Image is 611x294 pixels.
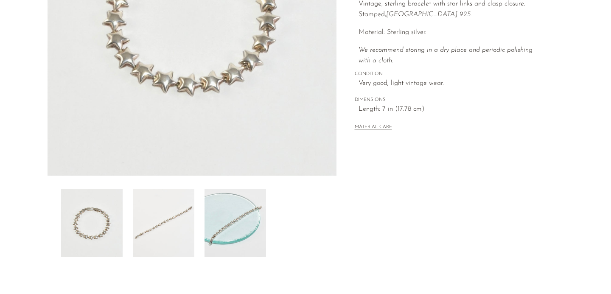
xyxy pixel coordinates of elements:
[386,11,472,18] em: [GEOGRAPHIC_DATA] 925.
[133,189,194,257] img: Star Link Bracelet
[355,96,546,104] span: DIMENSIONS
[205,189,266,257] img: Star Link Bracelet
[359,78,546,89] span: Very good; light vintage wear.
[359,27,546,38] p: Material: Sterling silver.
[61,189,123,257] img: Star Link Bracelet
[355,124,392,131] button: MATERIAL CARE
[359,104,546,115] span: Length: 7 in (17.78 cm)
[355,70,546,78] span: CONDITION
[359,47,533,64] i: We recommend storing in a dry place and periodic polishing with a cloth.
